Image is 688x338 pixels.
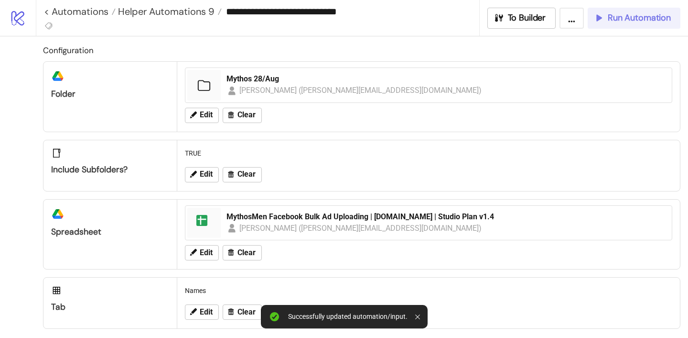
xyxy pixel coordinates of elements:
[185,245,219,260] button: Edit
[237,111,256,119] span: Clear
[223,167,262,182] button: Clear
[237,170,256,179] span: Clear
[200,111,213,119] span: Edit
[487,8,556,29] button: To Builder
[51,89,169,100] div: Folder
[200,248,213,257] span: Edit
[51,302,169,313] div: Tab
[200,308,213,316] span: Edit
[43,44,680,56] h2: Configuration
[185,167,219,182] button: Edit
[237,308,256,316] span: Clear
[288,313,408,321] div: Successfully updated automation/input.
[51,164,169,175] div: Include subfolders?
[51,226,169,237] div: Spreadsheet
[116,7,222,16] a: Helper Automations 9
[44,7,116,16] a: < Automations
[588,8,680,29] button: Run Automation
[200,170,213,179] span: Edit
[223,304,262,320] button: Clear
[185,304,219,320] button: Edit
[508,12,546,23] span: To Builder
[223,108,262,123] button: Clear
[116,5,215,18] span: Helper Automations 9
[239,222,482,234] div: [PERSON_NAME] ([PERSON_NAME][EMAIL_ADDRESS][DOMAIN_NAME])
[185,108,219,123] button: Edit
[559,8,584,29] button: ...
[181,144,676,162] div: TRUE
[226,212,666,222] div: MythosMen Facebook Bulk Ad Uploading | [DOMAIN_NAME] | Studio Plan v1.4
[226,74,666,84] div: Mythos 28/Aug
[239,84,482,96] div: [PERSON_NAME] ([PERSON_NAME][EMAIL_ADDRESS][DOMAIN_NAME])
[237,248,256,257] span: Clear
[223,245,262,260] button: Clear
[181,282,676,300] div: Names
[608,12,671,23] span: Run Automation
